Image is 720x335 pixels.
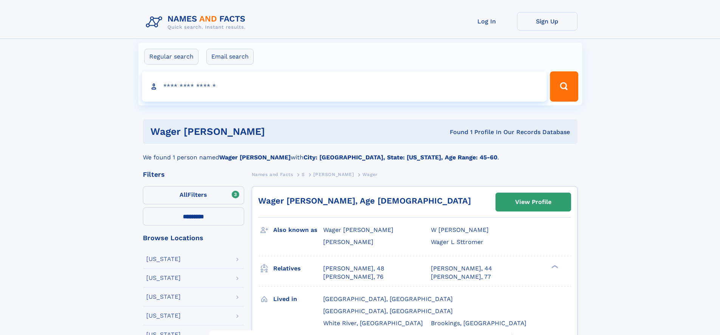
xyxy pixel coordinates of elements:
div: [US_STATE] [146,256,181,262]
a: View Profile [496,193,571,211]
b: Wager [PERSON_NAME] [219,154,291,161]
span: [PERSON_NAME] [313,172,354,177]
a: [PERSON_NAME], 77 [431,273,491,281]
a: [PERSON_NAME], 76 [323,273,384,281]
input: search input [142,71,547,102]
label: Email search [206,49,254,65]
label: Regular search [144,49,198,65]
a: [PERSON_NAME], 48 [323,264,384,273]
a: [PERSON_NAME] [313,170,354,179]
h3: Also known as [273,224,323,236]
div: [US_STATE] [146,313,181,319]
span: W [PERSON_NAME] [431,226,489,233]
img: Logo Names and Facts [143,12,252,32]
a: [PERSON_NAME], 44 [431,264,492,273]
div: Found 1 Profile In Our Records Database [357,128,570,136]
div: ❯ [550,264,559,269]
span: Wager L Sttromer [431,238,483,245]
button: Search Button [550,71,578,102]
a: Names and Facts [252,170,293,179]
div: Filters [143,171,244,178]
h3: Lived in [273,293,323,306]
span: Wager [362,172,378,177]
span: Brookings, [GEOGRAPHIC_DATA] [431,320,526,327]
a: Log In [457,12,517,31]
div: [US_STATE] [146,275,181,281]
h3: Relatives [273,262,323,275]
div: We found 1 person named with . [143,144,578,162]
div: View Profile [515,193,551,211]
span: [GEOGRAPHIC_DATA], [GEOGRAPHIC_DATA] [323,307,453,315]
span: [GEOGRAPHIC_DATA], [GEOGRAPHIC_DATA] [323,295,453,303]
div: Browse Locations [143,235,244,241]
a: Wager [PERSON_NAME], Age [DEMOGRAPHIC_DATA] [258,196,471,205]
h1: wager [PERSON_NAME] [150,127,358,136]
div: [US_STATE] [146,294,181,300]
a: S [302,170,305,179]
span: White River, [GEOGRAPHIC_DATA] [323,320,423,327]
span: All [180,191,187,198]
span: Wager [PERSON_NAME] [323,226,393,233]
label: Filters [143,186,244,204]
a: Sign Up [517,12,578,31]
span: [PERSON_NAME] [323,238,373,245]
b: City: [GEOGRAPHIC_DATA], State: [US_STATE], Age Range: 45-60 [303,154,497,161]
span: S [302,172,305,177]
